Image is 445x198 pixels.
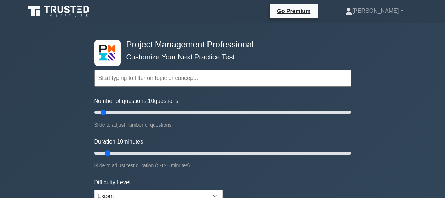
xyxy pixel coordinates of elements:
[148,98,154,104] span: 10
[124,40,316,50] h4: Project Management Professional
[94,121,351,129] div: Slide to adjust number of questions
[94,178,131,187] label: Difficulty Level
[94,70,351,87] input: Start typing to filter on topic or concept...
[328,4,420,18] a: [PERSON_NAME]
[117,139,123,145] span: 10
[273,7,315,16] a: Go Premium
[94,138,143,146] label: Duration: minutes
[94,161,351,170] div: Slide to adjust test duration (5-120 minutes)
[94,97,178,105] label: Number of questions: questions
